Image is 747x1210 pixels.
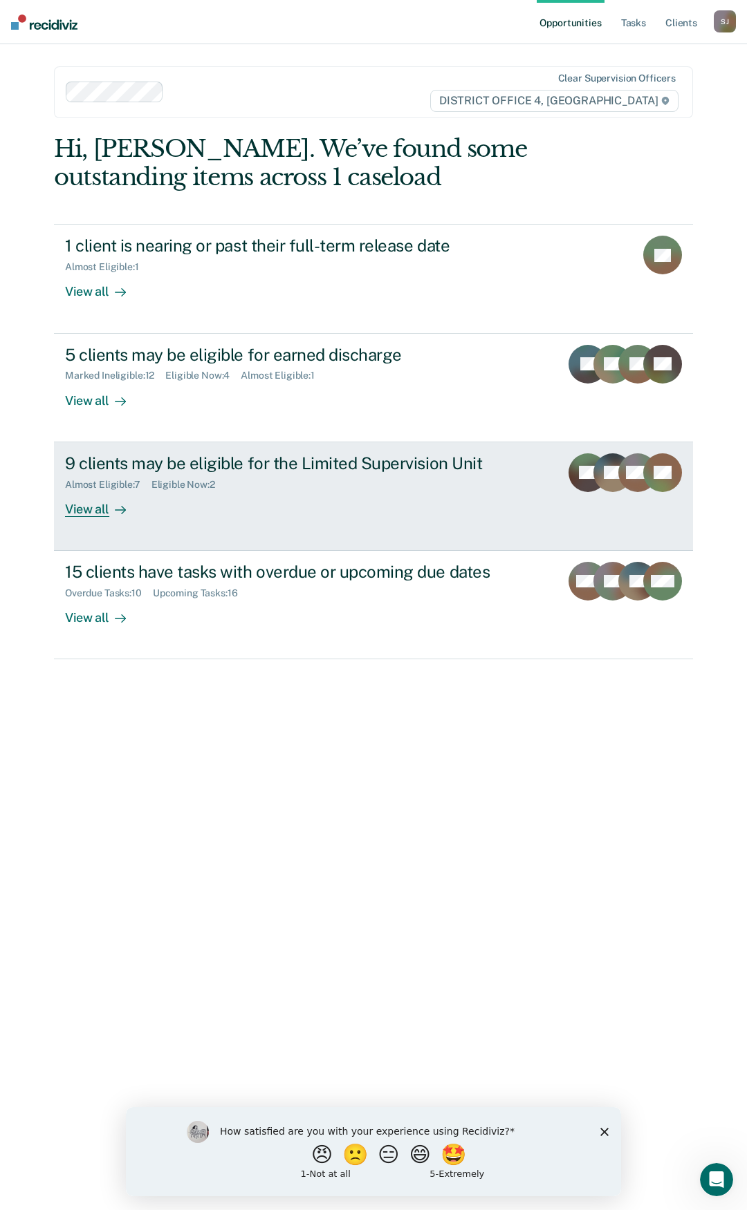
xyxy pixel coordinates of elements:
div: View all [65,490,142,517]
a: 9 clients may be eligible for the Limited Supervision UnitAlmost Eligible:7Eligible Now:2View all [54,442,693,551]
span: DISTRICT OFFICE 4, [GEOGRAPHIC_DATA] [430,90,679,112]
div: 5 clients may be eligible for earned discharge [65,345,549,365]
div: Upcoming Tasks : 16 [153,587,249,599]
div: Marked Ineligible : 12 [65,370,165,381]
div: Clear supervision officers [558,73,676,84]
div: Almost Eligible : 1 [65,261,150,273]
div: 9 clients may be eligible for the Limited Supervision Unit [65,453,549,473]
div: Almost Eligible : 7 [65,479,151,491]
div: 1 client is nearing or past their full-term release date [65,236,551,256]
div: 15 clients have tasks with overdue or upcoming due dates [65,562,549,582]
div: Almost Eligible : 1 [241,370,326,381]
div: Hi, [PERSON_NAME]. We’ve found some outstanding items across 1 caseload [54,135,565,191]
div: View all [65,273,142,300]
a: 5 clients may be eligible for earned dischargeMarked Ineligible:12Eligible Now:4Almost Eligible:1... [54,334,693,442]
button: SJ [714,10,736,32]
a: 15 clients have tasks with overdue or upcoming due datesOverdue Tasks:10Upcoming Tasks:16View all [54,551,693,659]
div: Eligible Now : 2 [151,479,226,491]
iframe: Intercom live chat [700,1163,733,1196]
div: Overdue Tasks : 10 [65,587,153,599]
div: Eligible Now : 4 [165,370,241,381]
div: View all [65,381,142,408]
img: Recidiviz [11,15,77,30]
div: S J [714,10,736,32]
a: 1 client is nearing or past their full-term release dateAlmost Eligible:1View all [54,224,693,333]
iframe: Survey by Kim from Recidiviz [126,1107,621,1196]
div: View all [65,599,142,626]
